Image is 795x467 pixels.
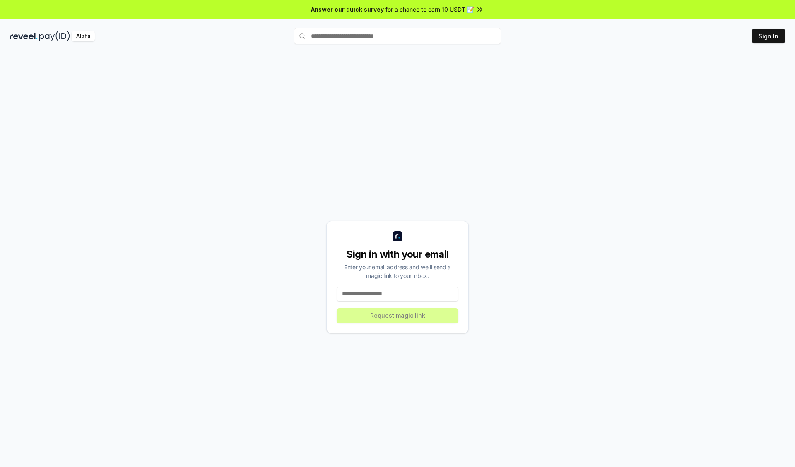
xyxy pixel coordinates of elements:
span: Answer our quick survey [311,5,384,14]
img: logo_small [393,231,402,241]
div: Sign in with your email [337,248,458,261]
img: pay_id [39,31,70,41]
div: Alpha [72,31,95,41]
div: Enter your email address and we’ll send a magic link to your inbox. [337,263,458,280]
img: reveel_dark [10,31,38,41]
button: Sign In [752,29,785,43]
span: for a chance to earn 10 USDT 📝 [385,5,474,14]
